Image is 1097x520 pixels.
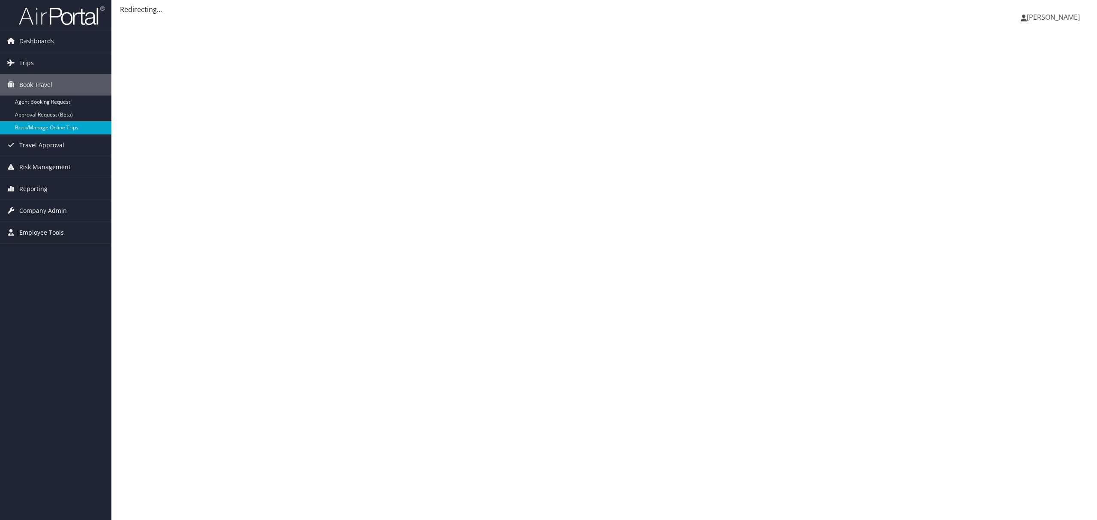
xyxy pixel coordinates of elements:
[19,222,64,243] span: Employee Tools
[1021,4,1088,30] a: [PERSON_NAME]
[19,156,71,178] span: Risk Management
[120,4,1088,15] div: Redirecting...
[19,30,54,52] span: Dashboards
[19,74,52,96] span: Book Travel
[19,134,64,156] span: Travel Approval
[19,52,34,74] span: Trips
[1027,12,1080,22] span: [PERSON_NAME]
[19,178,48,200] span: Reporting
[19,6,105,26] img: airportal-logo.png
[19,200,67,221] span: Company Admin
